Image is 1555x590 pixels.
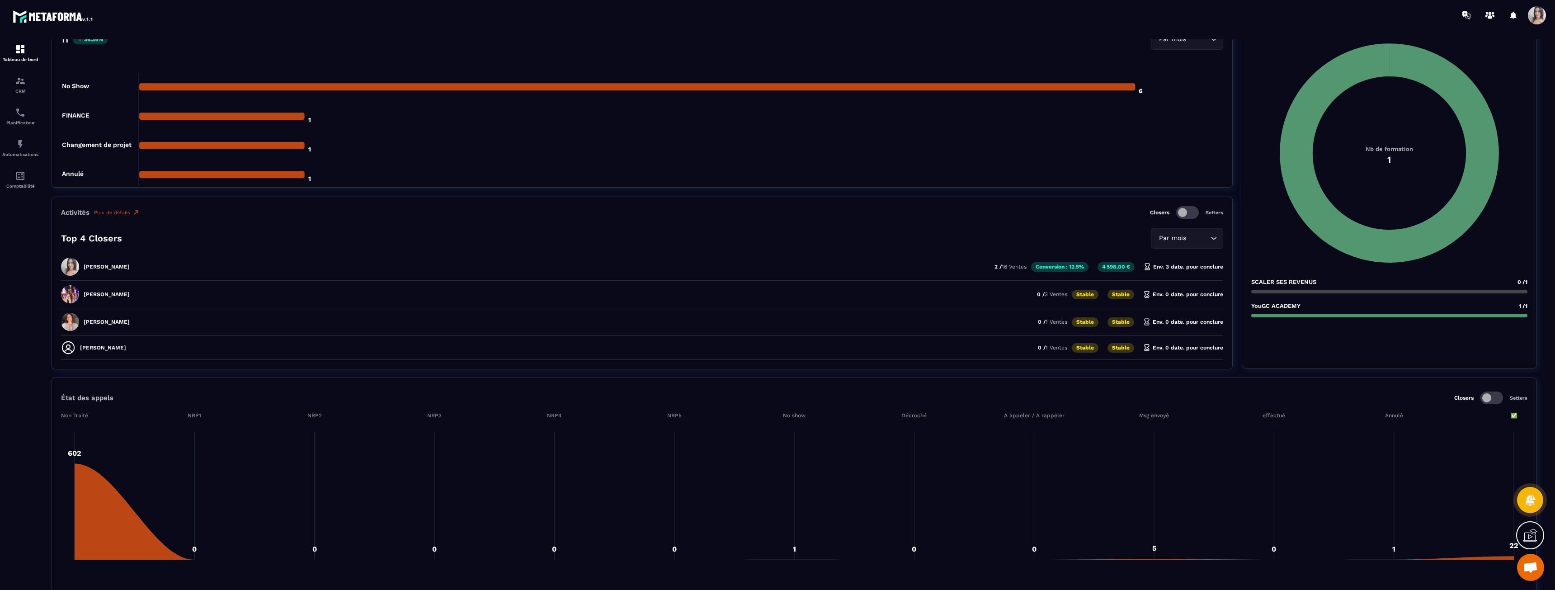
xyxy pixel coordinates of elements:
[994,264,1027,270] p: 2 /
[667,412,682,419] tspan: NRP5
[1107,290,1134,299] p: Stable
[15,44,26,55] img: formation
[2,57,38,62] p: Tableau de bord
[1454,395,1474,401] p: Closers
[307,412,322,419] tspan: NRP2
[901,412,927,419] tspan: Décroché
[1157,233,1188,243] span: Par mois
[783,412,806,419] tspan: No show
[1037,291,1067,297] p: 0 /
[1072,290,1098,299] p: Stable
[1139,412,1169,419] tspan: Msg envoyé
[1038,319,1067,325] p: 0 /
[1157,34,1188,44] span: Par mois
[1031,262,1088,272] p: Conversion : 12.5%
[61,233,122,244] p: Top 4 Closers
[427,412,442,419] tspan: NRP3
[1072,343,1098,353] p: Stable
[2,120,38,125] p: Planificateur
[1188,34,1208,44] input: Search for option
[1045,291,1067,297] span: 3 Ventes
[1519,303,1527,309] span: 1 /1
[61,412,88,419] tspan: Non Traité
[62,82,90,90] tspan: No Show
[1511,412,1517,419] tspan: ✅
[1144,263,1151,270] img: hourglass.f4cb2624.svg
[1150,209,1169,216] p: Closers
[1151,228,1223,249] div: Search for option
[188,412,201,419] tspan: NRP1
[62,170,84,177] tspan: Annulé
[1107,343,1134,353] p: Stable
[1188,233,1208,243] input: Search for option
[1206,210,1223,216] p: Setters
[1143,291,1223,298] p: Env. 0 date. pour conclure
[1151,29,1223,50] div: Search for option
[2,152,38,157] p: Automatisations
[1038,345,1067,351] p: 0 /
[1046,345,1067,351] span: 1 Ventes
[1144,263,1223,270] p: Env. 3 date. pour conclure
[547,412,561,419] tspan: NRP4
[1263,412,1285,419] tspan: effectué
[1046,319,1067,325] span: 1 Ventes
[80,345,126,351] p: [PERSON_NAME]
[2,184,38,189] p: Comptabilité
[1098,262,1135,272] p: 4 598,00 €
[132,209,140,216] img: narrow-up-right-o.6b7c60e2.svg
[1072,317,1098,327] p: Stable
[62,112,90,119] tspan: FINANCE
[1143,344,1223,351] p: Env. 0 date. pour conclure
[1517,554,1544,581] a: Ouvrir le chat
[2,132,38,164] a: automationsautomationsAutomatisations
[94,209,140,216] a: Plus de détails
[15,107,26,118] img: scheduler
[13,8,94,24] img: logo
[1143,291,1150,298] img: hourglass.f4cb2624.svg
[84,319,130,325] p: [PERSON_NAME]
[2,69,38,100] a: formationformationCRM
[1143,344,1150,351] img: hourglass.f4cb2624.svg
[84,264,130,270] p: [PERSON_NAME]
[2,100,38,132] a: schedulerschedulerPlanificateur
[61,394,113,402] p: État des appels
[2,164,38,195] a: accountantaccountantComptabilité
[1251,302,1301,309] p: YouGC ACADEMY
[15,76,26,86] img: formation
[1143,318,1150,326] img: hourglass.f4cb2624.svg
[1107,317,1134,327] p: Stable
[15,139,26,150] img: automations
[61,34,68,45] p: 11
[1143,318,1223,326] p: Env. 0 date. pour conclure
[1517,279,1527,285] span: 0 /1
[2,89,38,94] p: CRM
[1004,412,1065,419] tspan: A appeler / A rappeler
[1510,395,1527,401] p: Setters
[62,141,132,149] tspan: Changement de projet
[2,37,38,69] a: formationformationTableau de bord
[15,170,26,181] img: accountant
[84,291,130,297] p: [PERSON_NAME]
[73,35,108,44] p: 36.36%
[1251,278,1316,285] p: SCALER SES REVENUS
[61,208,90,217] p: Activités
[1002,264,1027,270] span: 16 Ventes
[1385,412,1403,419] tspan: Annulé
